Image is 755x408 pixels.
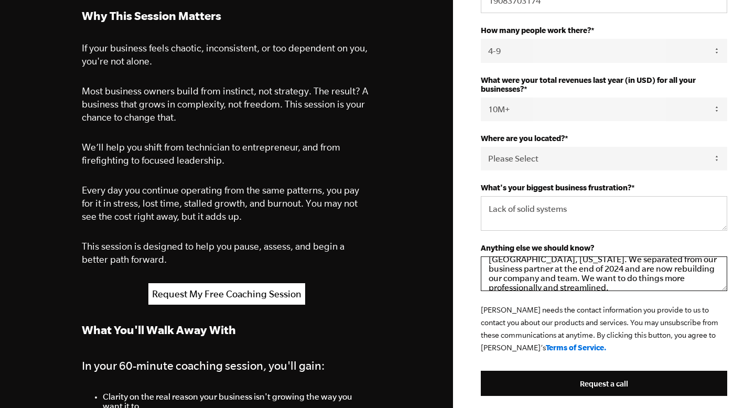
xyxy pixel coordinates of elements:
span: Most business owners build from instinct, not strategy. The result? A business that grows in comp... [82,85,368,123]
span: If your business feels chaotic, inconsistent, or too dependent on you, you're not alone. [82,42,368,67]
h4: In your 60-minute coaching session, you'll gain: [82,356,371,375]
span: We’ll help you shift from technician to entrepreneur, and from firefighting to focused leadership. [82,142,340,166]
a: Terms of Service. [546,343,607,352]
a: Request My Free Coaching Session [148,283,305,305]
textarea: Lack of solid systems [481,196,727,231]
p: [PERSON_NAME] needs the contact information you provide to us to contact you about our products a... [481,304,727,354]
strong: How many people work there? [481,26,591,35]
span: Every day you continue operating from the same patterns, you pay for it in stress, lost time, sta... [82,185,359,222]
input: Request a call [481,371,727,396]
strong: Why This Session Matters [82,9,221,22]
strong: Where are you located? [481,134,565,143]
strong: What were your total revenues last year (in USD) for all your businesses? [481,76,696,93]
iframe: Chat Widget [703,358,755,408]
strong: What's your biggest business frustration? [481,183,631,192]
textarea: We have our own rental portfolio of 63 units. We also have a construction company that builds new... [481,256,727,291]
span: This session is designed to help you pause, assess, and begin a better path forward. [82,241,344,265]
strong: What You'll Walk Away With [82,323,236,336]
strong: Anything else we should know? [481,243,594,252]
